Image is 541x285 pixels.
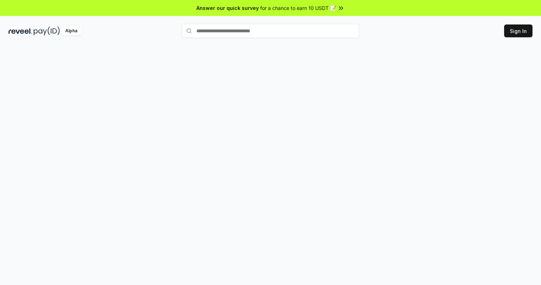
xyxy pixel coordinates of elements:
img: pay_id [34,27,60,35]
img: reveel_dark [9,27,32,35]
div: Alpha [61,27,81,35]
span: Answer our quick survey [196,4,259,12]
button: Sign In [504,24,532,37]
span: for a chance to earn 10 USDT 📝 [260,4,336,12]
